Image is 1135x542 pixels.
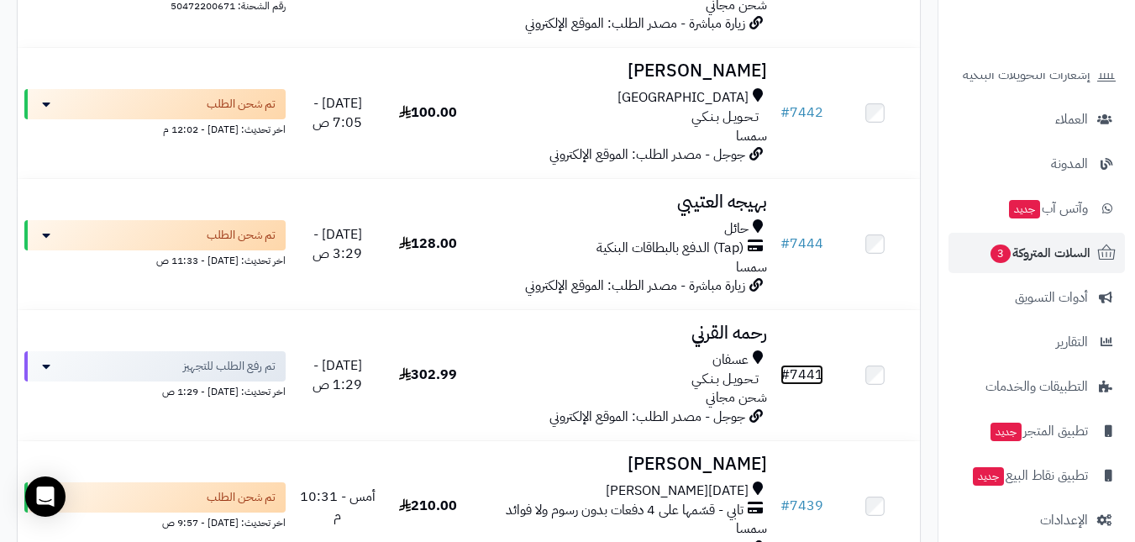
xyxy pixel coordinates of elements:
span: جديد [1009,200,1040,218]
span: [DATE][PERSON_NAME] [606,481,749,501]
h3: [PERSON_NAME] [480,455,767,474]
span: 128.00 [399,234,457,254]
span: 100.00 [399,103,457,123]
h3: بهيجه العتيبي [480,192,767,212]
span: سمسا [736,518,767,539]
span: [DATE] - 3:29 ص [313,224,362,264]
a: إشعارات التحويلات البنكية [948,55,1125,95]
span: # [780,234,790,254]
a: أدوات التسويق [948,277,1125,318]
div: اخر تحديث: [DATE] - 11:33 ص [24,250,286,268]
span: 302.99 [399,365,457,385]
span: الإعدادات [1040,508,1088,532]
span: # [780,496,790,516]
span: # [780,365,790,385]
span: جديد [973,467,1004,486]
span: التطبيقات والخدمات [985,375,1088,398]
a: السلات المتروكة3 [948,233,1125,273]
span: المدونة [1051,152,1088,176]
span: جديد [990,423,1022,441]
span: عسفان [712,350,749,370]
span: أدوات التسويق [1015,286,1088,309]
a: #7444 [780,234,823,254]
a: #7439 [780,496,823,516]
span: (Tap) الدفع بالبطاقات البنكية [596,239,744,258]
span: حائل [724,219,749,239]
div: اخر تحديث: [DATE] - 1:29 ص [24,382,286,399]
span: [DATE] - 1:29 ص [313,355,362,395]
span: أمس - 10:31 م [300,487,376,526]
div: اخر تحديث: [DATE] - 12:02 م [24,119,286,137]
span: تم رفع الطلب للتجهيز [183,358,276,375]
span: تم شحن الطلب [207,96,276,113]
span: شحن مجاني [706,387,767,408]
span: زيارة مباشرة - مصدر الطلب: الموقع الإلكتروني [525,13,745,34]
span: تم شحن الطلب [207,489,276,506]
span: العملاء [1055,108,1088,131]
span: جوجل - مصدر الطلب: الموقع الإلكتروني [549,407,745,427]
h3: [PERSON_NAME] [480,61,767,81]
span: # [780,103,790,123]
span: زيارة مباشرة - مصدر الطلب: الموقع الإلكتروني [525,276,745,296]
span: وآتس آب [1007,197,1088,220]
a: تطبيق المتجرجديد [948,411,1125,451]
span: 3 [990,245,1011,263]
span: سمسا [736,257,767,277]
a: المدونة [948,144,1125,184]
span: تم شحن الطلب [207,227,276,244]
span: تـحـويـل بـنـكـي [691,108,759,127]
span: [DATE] - 7:05 ص [313,93,362,133]
span: السلات المتروكة [989,241,1090,265]
a: الإعدادات [948,500,1125,540]
a: التطبيقات والخدمات [948,366,1125,407]
h3: رحمه القرني [480,324,767,343]
span: [GEOGRAPHIC_DATA] [617,88,749,108]
span: جوجل - مصدر الطلب: الموقع الإلكتروني [549,145,745,165]
span: تطبيق المتجر [989,419,1088,443]
span: إشعارات التحويلات البنكية [963,63,1090,87]
a: وآتس آبجديد [948,188,1125,229]
div: Open Intercom Messenger [25,476,66,517]
span: سمسا [736,126,767,146]
span: التقارير [1056,330,1088,354]
a: العملاء [948,99,1125,139]
div: اخر تحديث: [DATE] - 9:57 ص [24,513,286,530]
span: 210.00 [399,496,457,516]
a: #7441 [780,365,823,385]
span: تـحـويـل بـنـكـي [691,370,759,389]
img: logo-2.png [1021,45,1119,81]
a: #7442 [780,103,823,123]
a: التقارير [948,322,1125,362]
span: تابي - قسّمها على 4 دفعات بدون رسوم ولا فوائد [506,501,744,520]
span: تطبيق نقاط البيع [971,464,1088,487]
a: تطبيق نقاط البيعجديد [948,455,1125,496]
